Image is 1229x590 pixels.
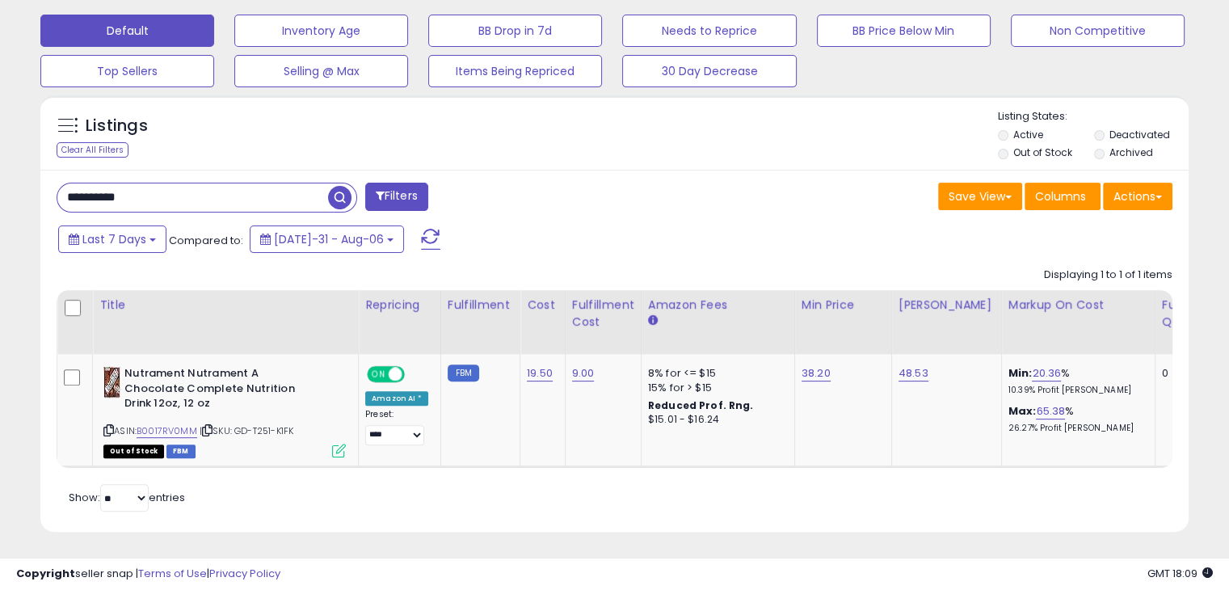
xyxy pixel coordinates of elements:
p: 10.39% Profit [PERSON_NAME] [1008,385,1143,396]
span: ON [368,368,389,381]
b: Max: [1008,403,1037,419]
a: Privacy Policy [209,566,280,581]
a: 9.00 [572,365,595,381]
span: Compared to: [169,233,243,248]
span: FBM [166,445,196,458]
span: Show: entries [69,490,185,505]
div: % [1008,404,1143,434]
a: B0017RV0MM [137,424,197,438]
div: 15% for > $15 [648,381,782,395]
div: 0 [1162,366,1212,381]
div: seller snap | | [16,567,280,582]
label: Deactivated [1109,128,1169,141]
div: Fulfillment [448,297,513,314]
div: ASIN: [103,366,346,456]
div: Displaying 1 to 1 of 1 items [1044,268,1172,283]
button: Save View [938,183,1022,210]
span: Last 7 Days [82,231,146,247]
div: 8% for <= $15 [648,366,782,381]
label: Archived [1109,145,1152,159]
a: Terms of Use [138,566,207,581]
th: The percentage added to the cost of goods (COGS) that forms the calculator for Min & Max prices. [1001,290,1155,354]
span: Columns [1035,188,1086,204]
span: | SKU: GD-T251-K1FK [200,424,293,437]
button: Columns [1025,183,1101,210]
b: Min: [1008,365,1033,381]
button: Items Being Repriced [428,55,602,87]
div: Min Price [802,297,885,314]
button: Default [40,15,214,47]
a: 38.20 [802,365,831,381]
label: Out of Stock [1013,145,1072,159]
div: Fulfillable Quantity [1162,297,1218,331]
small: Amazon Fees. [648,314,658,328]
button: BB Price Below Min [817,15,991,47]
span: OFF [402,368,428,381]
p: 26.27% Profit [PERSON_NAME] [1008,423,1143,434]
div: $15.01 - $16.24 [648,413,782,427]
div: Title [99,297,351,314]
label: Active [1013,128,1043,141]
div: Clear All Filters [57,142,128,158]
button: 30 Day Decrease [622,55,796,87]
div: Amazon Fees [648,297,788,314]
span: All listings that are currently out of stock and unavailable for purchase on Amazon [103,445,164,458]
div: [PERSON_NAME] [899,297,995,314]
a: 19.50 [527,365,553,381]
h5: Listings [86,115,148,137]
b: Nutrament Nutrament A Chocolate Complete Nutrition Drink 12oz, 12 oz [124,366,321,415]
p: Listing States: [998,109,1189,124]
img: 51K0p2gA2QL._SL40_.jpg [103,366,120,398]
button: Non Competitive [1011,15,1185,47]
button: Selling @ Max [234,55,408,87]
button: BB Drop in 7d [428,15,602,47]
button: Last 7 Days [58,225,166,253]
a: 48.53 [899,365,928,381]
button: Actions [1103,183,1172,210]
div: % [1008,366,1143,396]
button: Filters [365,183,428,211]
b: Reduced Prof. Rng. [648,398,754,412]
button: Top Sellers [40,55,214,87]
small: FBM [448,365,479,381]
button: Inventory Age [234,15,408,47]
a: 65.38 [1036,403,1065,419]
div: Markup on Cost [1008,297,1148,314]
a: 20.36 [1032,365,1061,381]
strong: Copyright [16,566,75,581]
div: Repricing [365,297,434,314]
button: [DATE]-31 - Aug-06 [250,225,404,253]
div: Cost [527,297,558,314]
span: [DATE]-31 - Aug-06 [274,231,384,247]
div: Fulfillment Cost [572,297,634,331]
span: 2025-08-14 18:09 GMT [1147,566,1213,581]
div: Preset: [365,409,428,445]
button: Needs to Reprice [622,15,796,47]
div: Amazon AI * [365,391,428,406]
